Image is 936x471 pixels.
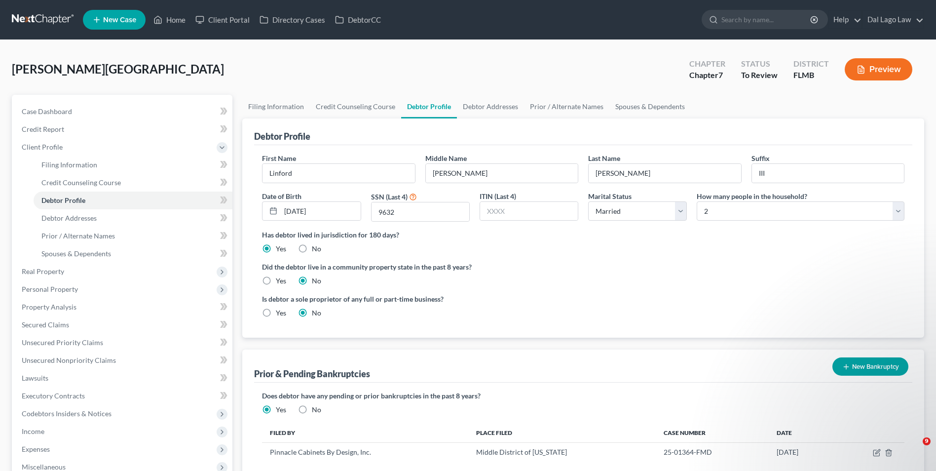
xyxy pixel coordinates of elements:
[14,369,232,387] a: Lawsuits
[371,192,408,202] label: SSN (Last 4)
[103,16,136,24] span: New Case
[14,298,232,316] a: Property Analysis
[254,368,370,380] div: Prior & Pending Bankruptcies
[741,58,778,70] div: Status
[22,392,85,400] span: Executory Contracts
[41,178,121,187] span: Credit Counseling Course
[330,11,386,29] a: DebtorCC
[902,437,926,461] iframe: Intercom live chat
[22,320,69,329] span: Secured Claims
[22,338,103,347] span: Unsecured Priority Claims
[262,391,904,401] label: Does debtor have any pending or prior bankruptcies in the past 8 years?
[480,202,578,221] input: XXXX
[310,95,401,118] a: Credit Counseling Course
[22,267,64,275] span: Real Property
[845,58,912,80] button: Preview
[457,95,524,118] a: Debtor Addresses
[149,11,190,29] a: Home
[312,244,321,254] label: No
[401,95,457,118] a: Debtor Profile
[14,120,232,138] a: Credit Report
[12,62,224,76] span: [PERSON_NAME][GEOGRAPHIC_DATA]
[862,11,924,29] a: Dal Lago Law
[480,191,516,201] label: ITIN (Last 4)
[22,374,48,382] span: Lawsuits
[255,11,330,29] a: Directory Cases
[281,202,360,221] input: MM/DD/YYYY
[22,427,44,435] span: Income
[14,334,232,352] a: Unsecured Priority Claims
[793,58,829,70] div: District
[22,285,78,293] span: Personal Property
[262,164,414,183] input: --
[14,103,232,120] a: Case Dashboard
[425,153,467,163] label: Middle Name
[14,352,232,369] a: Unsecured Nonpriority Claims
[242,95,310,118] a: Filing Information
[832,357,908,376] button: New Bankruptcy
[588,153,620,163] label: Last Name
[22,107,72,116] span: Case Dashboard
[609,95,691,118] a: Spouses & Dependents
[468,443,656,462] td: Middle District of [US_STATE]
[14,316,232,334] a: Secured Claims
[22,445,50,453] span: Expenses
[769,443,835,462] td: [DATE]
[262,153,296,163] label: First Name
[524,95,609,118] a: Prior / Alternate Names
[312,308,321,318] label: No
[34,245,232,263] a: Spouses & Dependents
[22,303,76,311] span: Property Analysis
[41,232,115,240] span: Prior / Alternate Names
[34,156,232,174] a: Filing Information
[656,443,769,462] td: 25-01364-FMD
[656,423,769,442] th: Case Number
[718,70,723,79] span: 7
[312,276,321,286] label: No
[923,437,931,445] span: 9
[22,409,112,418] span: Codebtors Insiders & Notices
[721,10,812,29] input: Search by name...
[312,405,321,415] label: No
[22,143,63,151] span: Client Profile
[276,276,286,286] label: Yes
[190,11,255,29] a: Client Portal
[689,58,725,70] div: Chapter
[426,164,578,183] input: M.I
[752,164,904,183] input: --
[41,249,111,258] span: Spouses & Dependents
[34,209,232,227] a: Debtor Addresses
[41,160,97,169] span: Filing Information
[589,164,741,183] input: --
[276,244,286,254] label: Yes
[262,294,578,304] label: Is debtor a sole proprietor of any full or part-time business?
[262,262,904,272] label: Did the debtor live in a community property state in the past 8 years?
[697,191,807,201] label: How many people in the household?
[34,174,232,192] a: Credit Counseling Course
[276,405,286,415] label: Yes
[588,191,632,201] label: Marital Status
[262,230,904,240] label: Has debtor lived in jurisdiction for 180 days?
[751,153,770,163] label: Suffix
[468,423,656,442] th: Place Filed
[793,70,829,81] div: FLMB
[254,130,310,142] div: Debtor Profile
[14,387,232,405] a: Executory Contracts
[41,196,85,204] span: Debtor Profile
[741,70,778,81] div: To Review
[828,11,861,29] a: Help
[22,125,64,133] span: Credit Report
[34,227,232,245] a: Prior / Alternate Names
[372,202,469,221] input: XXXX
[34,192,232,209] a: Debtor Profile
[22,463,66,471] span: Miscellaneous
[276,308,286,318] label: Yes
[262,191,301,201] label: Date of Birth
[262,423,468,442] th: Filed By
[262,443,468,462] td: Pinnacle Cabinets By Design, Inc.
[689,70,725,81] div: Chapter
[22,356,116,364] span: Unsecured Nonpriority Claims
[41,214,97,222] span: Debtor Addresses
